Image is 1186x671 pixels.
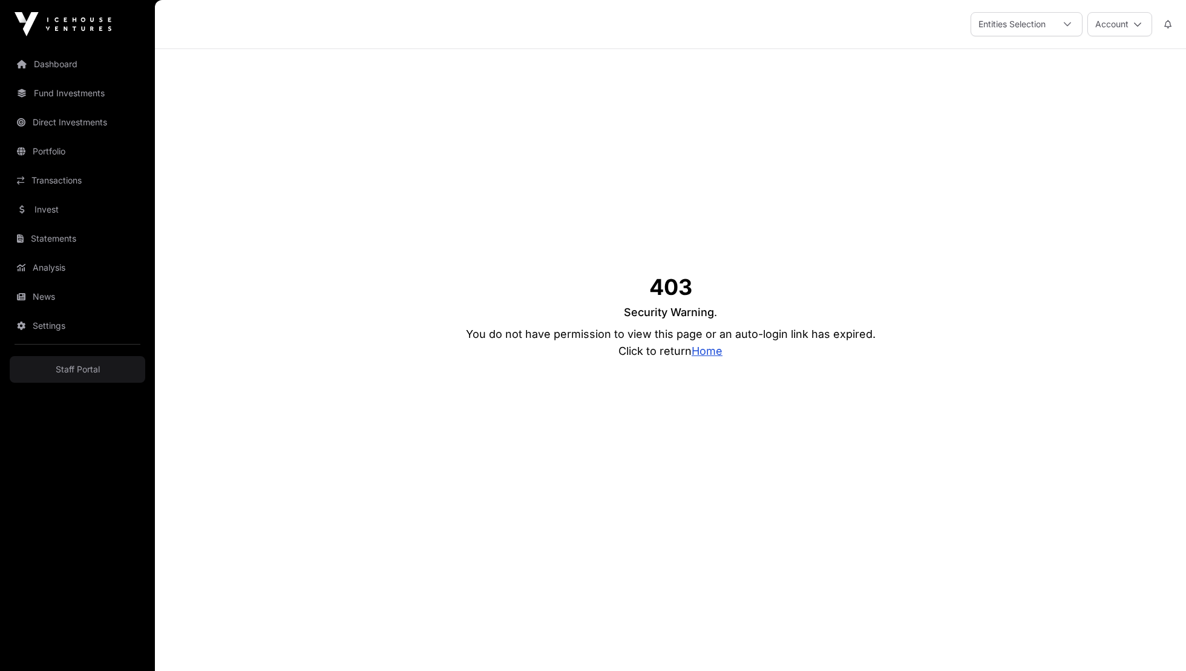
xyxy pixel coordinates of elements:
[466,326,876,343] p: You do not have permission to view this page or an auto-login link has expired.
[618,343,722,360] p: Click to return
[10,225,145,252] a: Statements
[649,275,692,299] h1: 403
[692,345,722,357] a: Home
[15,12,111,36] img: Icehouse Ventures Logo
[10,167,145,194] a: Transactions
[1087,12,1152,36] button: Account
[10,51,145,78] a: Dashboard
[10,312,145,339] a: Settings
[624,304,717,321] p: .
[10,80,145,107] a: Fund Investments
[971,13,1053,36] div: Entities Selection
[10,196,145,223] a: Invest
[10,254,145,281] a: Analysis
[10,356,145,383] a: Staff Portal
[624,306,714,319] span: Security Warning
[10,283,145,310] a: News
[10,109,145,136] a: Direct Investments
[10,138,145,165] a: Portfolio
